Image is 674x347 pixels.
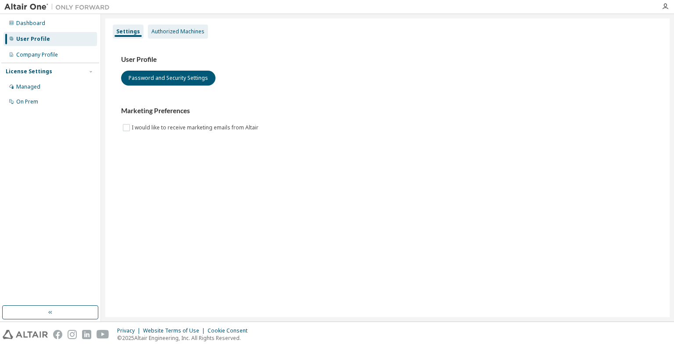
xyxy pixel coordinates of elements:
[117,327,143,334] div: Privacy
[151,28,204,35] div: Authorized Machines
[53,330,62,339] img: facebook.svg
[16,51,58,58] div: Company Profile
[16,98,38,105] div: On Prem
[68,330,77,339] img: instagram.svg
[143,327,208,334] div: Website Terms of Use
[16,20,45,27] div: Dashboard
[97,330,109,339] img: youtube.svg
[82,330,91,339] img: linkedin.svg
[208,327,253,334] div: Cookie Consent
[6,68,52,75] div: License Settings
[132,122,260,133] label: I would like to receive marketing emails from Altair
[16,83,40,90] div: Managed
[16,36,50,43] div: User Profile
[116,28,140,35] div: Settings
[121,55,654,64] h3: User Profile
[121,107,654,115] h3: Marketing Preferences
[117,334,253,342] p: © 2025 Altair Engineering, Inc. All Rights Reserved.
[3,330,48,339] img: altair_logo.svg
[121,71,215,86] button: Password and Security Settings
[4,3,114,11] img: Altair One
